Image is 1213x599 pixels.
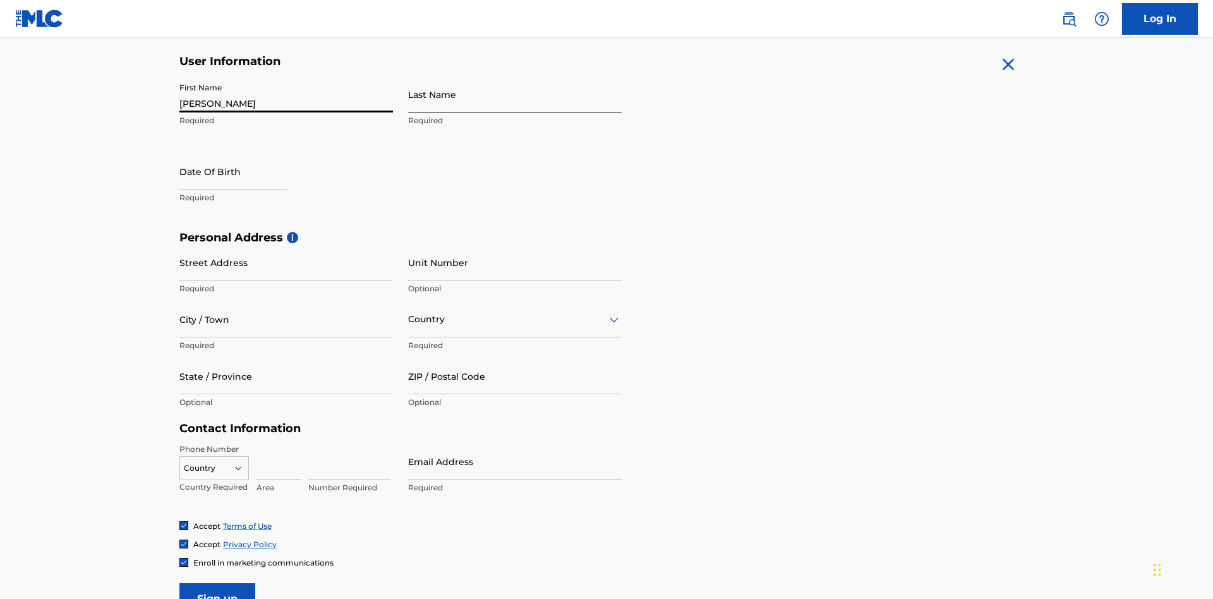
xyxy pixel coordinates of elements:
p: Area [256,482,301,493]
span: Accept [193,540,220,549]
p: Required [179,340,393,351]
p: Required [179,115,393,126]
iframe: Chat Widget [1150,538,1213,599]
img: help [1094,11,1109,27]
img: close [998,54,1018,75]
p: Number Required [308,482,390,493]
img: MLC Logo [15,9,64,28]
p: Country Required [179,481,249,493]
a: Public Search [1056,6,1082,32]
img: checkbox [180,540,188,548]
a: Terms of Use [223,521,272,531]
div: Help [1089,6,1114,32]
h5: User Information [179,54,622,69]
span: i [287,232,298,243]
h5: Contact Information [179,421,622,436]
p: Optional [179,397,393,408]
div: Drag [1154,551,1161,589]
p: Required [179,283,393,294]
h5: Personal Address [179,231,1034,245]
span: Accept [193,521,220,531]
img: checkbox [180,522,188,529]
img: checkbox [180,559,188,566]
a: Privacy Policy [223,540,277,549]
p: Required [408,115,622,126]
a: Log In [1122,3,1198,35]
p: Required [179,192,393,203]
p: Optional [408,397,622,408]
p: Optional [408,283,622,294]
p: Required [408,482,622,493]
img: search [1061,11,1077,27]
p: Required [408,340,622,351]
span: Enroll in marketing communications [193,558,334,567]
